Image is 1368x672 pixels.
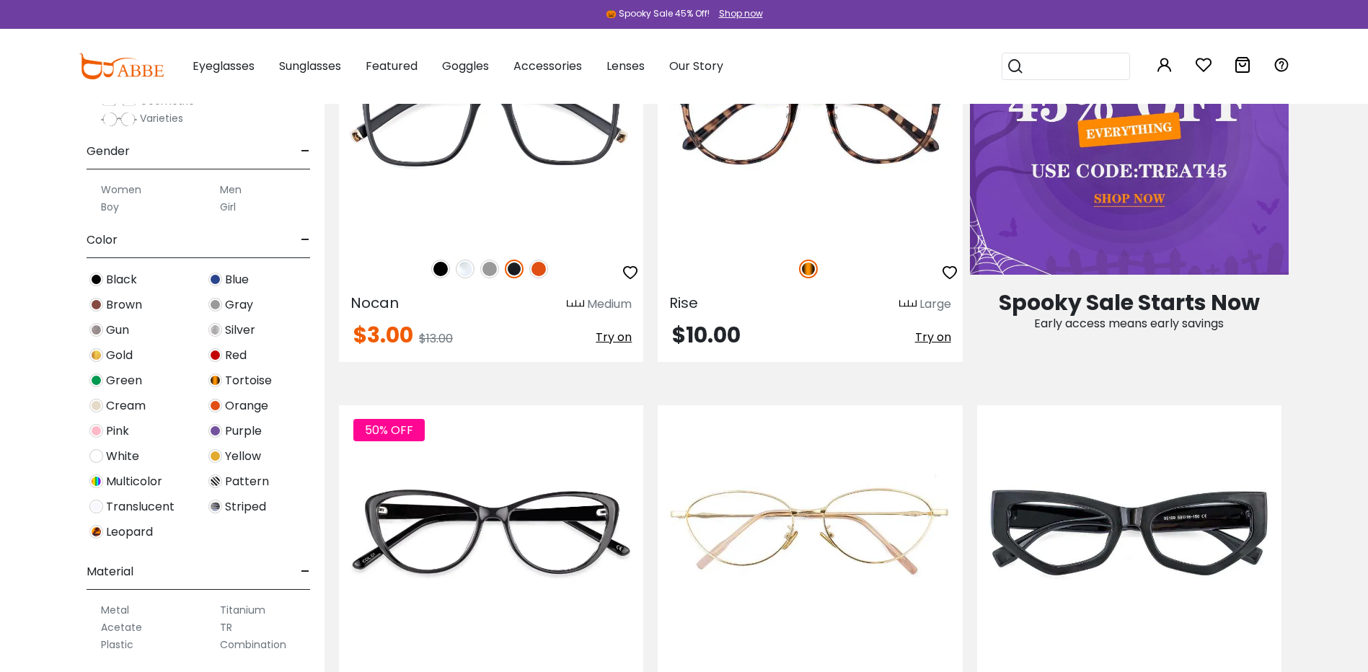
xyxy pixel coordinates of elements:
label: Plastic [101,636,133,653]
span: - [301,134,310,169]
span: - [301,554,310,589]
span: Nocan [350,293,399,313]
button: Try on [596,324,632,350]
label: Men [220,181,242,198]
label: Titanium [220,601,265,619]
img: Black [89,273,103,286]
span: Red [225,347,247,364]
img: Gun [89,323,103,337]
button: Try on [915,324,951,350]
img: Tortoise [208,373,222,387]
span: Accessories [513,58,582,74]
span: Black [106,271,137,288]
span: Multicolor [106,473,162,490]
label: Acetate [101,619,142,636]
a: Shop now [712,7,763,19]
img: Black Memento - Acetate ,Universal Bridge Fit [339,405,643,659]
span: 50% OFF [353,419,425,441]
span: Silver [225,322,255,339]
img: Red [208,348,222,362]
img: White [89,449,103,463]
span: Our Story [669,58,723,74]
img: Matte Black [505,260,524,278]
span: Color [87,223,118,257]
span: Gray [225,296,253,314]
span: Pattern [225,473,269,490]
div: Medium [587,296,632,313]
img: Blue [208,273,222,286]
div: Shop now [719,7,763,20]
span: Varieties [140,111,183,125]
span: Yellow [225,448,261,465]
img: Pattern [208,474,222,488]
span: Gun [106,322,129,339]
span: Goggles [442,58,489,74]
img: Tortoise [799,260,818,278]
span: Pink [106,423,129,440]
div: Large [919,296,951,313]
label: Boy [101,198,119,216]
span: Purple [225,423,262,440]
img: Orange [208,399,222,412]
span: Lenses [606,58,645,74]
label: Women [101,181,141,198]
img: Green [89,373,103,387]
img: Striped [208,500,222,513]
div: 🎃 Spooky Sale 45% Off! [606,7,710,20]
span: Material [87,554,133,589]
img: Leopard [89,525,103,539]
span: Gender [87,134,130,169]
label: Girl [220,198,236,216]
span: Early access means early savings [1034,315,1224,332]
img: Silver [208,323,222,337]
span: $10.00 [672,319,741,350]
img: Varieties.png [101,112,137,127]
span: Featured [366,58,418,74]
span: Try on [596,329,632,345]
img: Orange [529,260,548,278]
span: Translucent [106,498,175,516]
img: Gray [480,260,499,278]
span: $13.00 [419,330,453,347]
img: Pink [89,424,103,438]
span: Leopard [106,523,153,541]
span: Eyeglasses [193,58,255,74]
img: Multicolor [89,474,103,488]
img: Black [431,260,450,278]
span: Cream [106,397,146,415]
img: Brown [89,298,103,311]
img: Translucent [89,500,103,513]
span: Tortoise [225,372,272,389]
img: size ruler [567,299,584,310]
img: abbeglasses.com [79,53,164,79]
img: Gray [208,298,222,311]
img: size ruler [899,299,917,310]
label: Metal [101,601,129,619]
span: - [301,223,310,257]
span: $3.00 [353,319,413,350]
img: Gold [89,348,103,362]
img: Gold Bucolic - Metal ,Adjust Nose Pads [658,405,962,659]
span: Striped [225,498,266,516]
span: Try on [915,329,951,345]
span: Gold [106,347,133,364]
img: Purple [208,424,222,438]
span: White [106,448,139,465]
span: Spooky Sale Starts Now [999,287,1260,318]
img: Black Hathaway - Acetate ,Universal Bridge Fit [977,405,1281,659]
img: Clear [456,260,475,278]
img: Cream [89,399,103,412]
span: Brown [106,296,142,314]
label: TR [220,619,232,636]
span: Sunglasses [279,58,341,74]
span: Blue [225,271,249,288]
span: Rise [669,293,698,313]
span: Orange [225,397,268,415]
img: Yellow [208,449,222,463]
label: Combination [220,636,286,653]
span: Green [106,372,142,389]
